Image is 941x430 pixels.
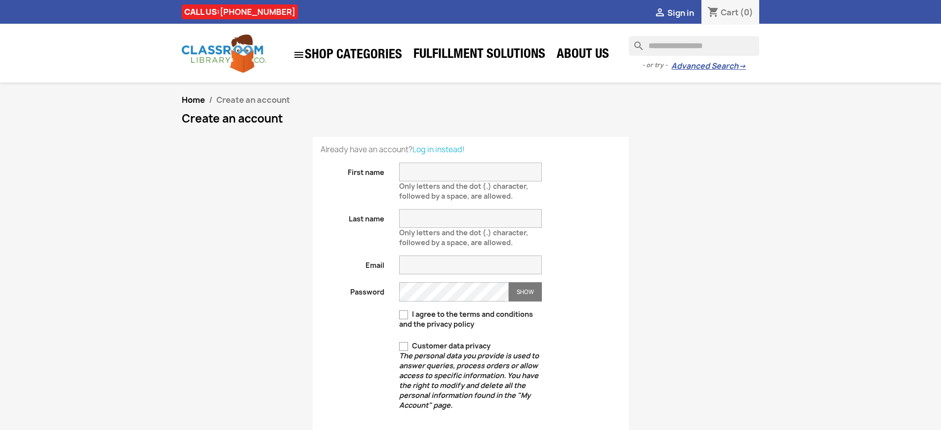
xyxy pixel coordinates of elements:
label: Email [313,256,392,270]
i:  [654,7,666,19]
a:  Sign in [654,7,694,18]
em: The personal data you provide is used to answer queries, process orders or allow access to specif... [399,351,539,410]
a: Home [182,94,205,105]
button: Show [509,282,542,301]
span: - or try - [642,60,671,70]
input: Search [629,36,759,56]
input: Password input [399,282,509,301]
h1: Create an account [182,113,760,125]
div: CALL US: [182,4,298,19]
a: Advanced Search→ [671,61,746,71]
p: Already have an account? [321,145,621,155]
label: Customer data privacy [399,341,542,410]
i: search [629,36,641,48]
a: Fulfillment Solutions [409,45,550,65]
span: → [738,61,746,71]
a: Log in instead! [412,144,465,155]
img: Classroom Library Company [182,35,266,73]
a: [PHONE_NUMBER] [220,6,295,17]
label: I agree to the terms and conditions and the privacy policy [399,309,542,329]
label: Last name [313,209,392,224]
label: Password [313,282,392,297]
span: (0) [740,7,753,18]
span: Only letters and the dot (.) character, followed by a space, are allowed. [399,177,528,201]
label: First name [313,163,392,177]
span: Only letters and the dot (.) character, followed by a space, are allowed. [399,224,528,247]
span: Sign in [667,7,694,18]
span: Cart [721,7,738,18]
a: About Us [552,45,614,65]
i: shopping_cart [707,7,719,19]
a: SHOP CATEGORIES [288,44,407,66]
i:  [293,49,305,61]
span: Create an account [216,94,290,105]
